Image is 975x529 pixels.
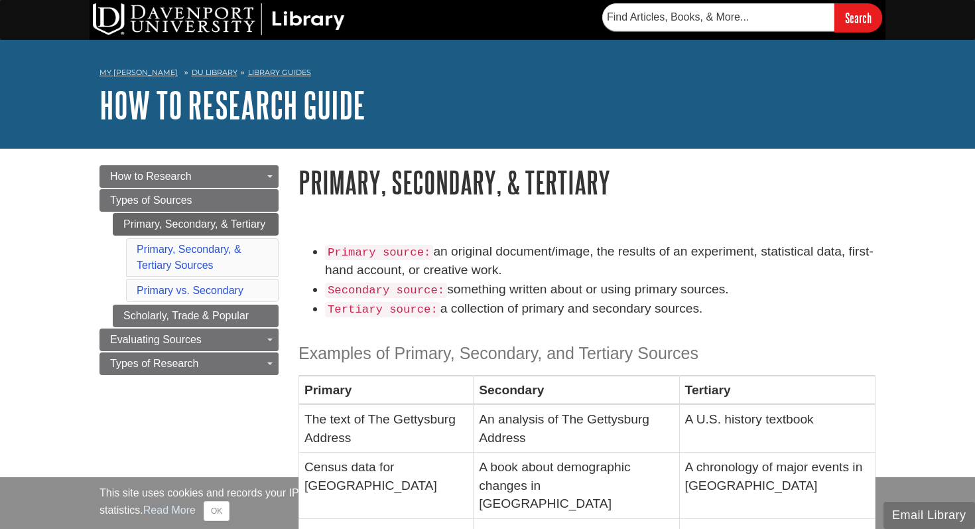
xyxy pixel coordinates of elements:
[93,3,345,35] img: DU Library
[883,502,975,529] button: Email Library
[110,358,198,369] span: Types of Research
[298,344,876,363] h3: Examples of Primary, Secondary, and Tertiary Sources
[299,405,474,453] td: The text of The Gettysburg Address
[99,329,279,351] a: Evaluating Sources
[99,84,365,125] a: How to Research Guide
[679,376,875,405] th: Tertiary
[834,3,882,32] input: Search
[137,285,243,296] a: Primary vs. Secondary
[474,376,679,405] th: Secondary
[99,165,279,188] a: How to Research
[325,242,876,281] li: an original document/image, the results of an experiment, statistical data, first-hand account, o...
[299,453,474,518] td: Census data for [GEOGRAPHIC_DATA]
[325,299,876,319] li: a collection of primary and secondary sources.
[99,64,876,85] nav: breadcrumb
[113,305,279,327] a: Scholarly, Trade & Popular
[325,302,440,317] code: Tertiary source:
[137,244,241,271] a: Primary, Secondary, & Tertiary Sources
[110,334,202,345] span: Evaluating Sources
[248,68,311,77] a: Library Guides
[143,504,196,516] a: Read More
[325,245,433,260] code: Primary source:
[113,213,279,236] a: Primary, Secondary, & Tertiary
[110,194,192,206] span: Types of Sources
[99,165,279,375] div: Guide Page Menu
[99,67,178,78] a: My [PERSON_NAME]
[99,485,876,521] div: This site uses cookies and records your IP address for usage statistics. Additionally, we use Goo...
[204,501,229,521] button: Close
[298,165,876,199] h1: Primary, Secondary, & Tertiary
[99,189,279,212] a: Types of Sources
[602,3,834,31] input: Find Articles, Books, & More...
[110,171,192,182] span: How to Research
[679,405,875,453] td: A U.S. history textbook
[474,405,679,453] td: An analysis of The Gettysburg Address
[325,280,876,299] li: something written about or using primary sources.
[99,352,279,375] a: Types of Research
[192,68,237,77] a: DU Library
[679,453,875,518] td: A chronology of major events in [GEOGRAPHIC_DATA]
[474,453,679,518] td: A book about demographic changes in [GEOGRAPHIC_DATA]
[325,283,447,298] code: Secondary source:
[299,376,474,405] th: Primary
[602,3,882,32] form: Searches DU Library's articles, books, and more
